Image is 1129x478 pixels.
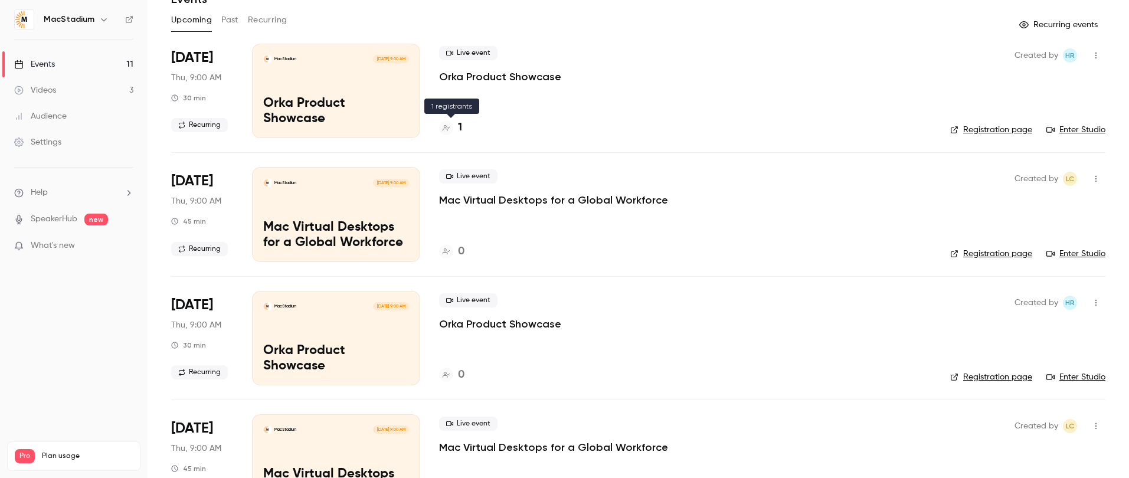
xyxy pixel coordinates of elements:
[171,118,228,132] span: Recurring
[14,136,61,148] div: Settings
[31,186,48,199] span: Help
[1063,48,1077,63] span: Heather Robertson
[171,296,213,315] span: [DATE]
[458,120,462,136] h4: 1
[373,425,408,434] span: [DATE] 9:00 AM
[171,319,221,331] span: Thu, 9:00 AM
[119,241,133,251] iframe: Noticeable Trigger
[171,11,212,30] button: Upcoming
[252,291,420,385] a: Orka Product ShowcaseMacStadium[DATE] 9:00 AMOrka Product Showcase
[171,464,206,473] div: 45 min
[171,242,228,256] span: Recurring
[1015,419,1058,433] span: Created by
[1046,371,1105,383] a: Enter Studio
[84,214,108,225] span: new
[14,58,55,70] div: Events
[1015,172,1058,186] span: Created by
[1065,48,1075,63] span: HR
[171,341,206,350] div: 30 min
[42,451,133,461] span: Plan usage
[950,248,1032,260] a: Registration page
[171,48,213,67] span: [DATE]
[439,169,498,184] span: Live event
[1015,48,1058,63] span: Created by
[274,303,296,309] p: MacStadium
[44,14,94,25] h6: MacStadium
[1014,15,1105,34] button: Recurring events
[1066,172,1074,186] span: LC
[263,343,409,374] p: Orka Product Showcase
[439,440,668,454] a: Mac Virtual Desktops for a Global Workforce
[439,70,561,84] a: Orka Product Showcase
[14,84,56,96] div: Videos
[373,302,408,310] span: [DATE] 9:00 AM
[171,419,213,438] span: [DATE]
[263,55,271,63] img: Orka Product Showcase
[171,44,233,138] div: Sep 25 Thu, 11:00 AM (America/New York)
[439,367,464,383] a: 0
[171,291,233,385] div: Oct 9 Thu, 11:00 AM (America/New York)
[171,443,221,454] span: Thu, 9:00 AM
[439,293,498,307] span: Live event
[458,244,464,260] h4: 0
[221,11,238,30] button: Past
[1015,296,1058,310] span: Created by
[458,367,464,383] h4: 0
[1063,419,1077,433] span: Lauren Cabana
[439,317,561,331] a: Orka Product Showcase
[274,56,296,62] p: MacStadium
[1063,296,1077,310] span: Heather Robertson
[252,167,420,261] a: Mac Virtual Desktops for a Global WorkforceMacStadium[DATE] 9:00 AMMac Virtual Desktops for a Glo...
[439,417,498,431] span: Live event
[373,55,408,63] span: [DATE] 9:00 AM
[31,213,77,225] a: SpeakerHub
[248,11,287,30] button: Recurring
[171,172,213,191] span: [DATE]
[439,193,668,207] a: Mac Virtual Desktops for a Global Workforce
[950,124,1032,136] a: Registration page
[263,302,271,310] img: Orka Product Showcase
[171,167,233,261] div: Oct 2 Thu, 9:00 AM (America/Denver)
[1065,296,1075,310] span: HR
[274,180,296,186] p: MacStadium
[439,46,498,60] span: Live event
[171,217,206,226] div: 45 min
[31,240,75,252] span: What's new
[14,110,67,122] div: Audience
[1066,419,1074,433] span: LC
[171,365,228,379] span: Recurring
[171,195,221,207] span: Thu, 9:00 AM
[263,425,271,434] img: Mac Virtual Desktops for a Global Workforce
[1046,124,1105,136] a: Enter Studio
[274,427,296,433] p: MacStadium
[171,72,221,84] span: Thu, 9:00 AM
[15,10,34,29] img: MacStadium
[1063,172,1077,186] span: Lauren Cabana
[1046,248,1105,260] a: Enter Studio
[439,120,462,136] a: 1
[171,93,206,103] div: 30 min
[252,44,420,138] a: Orka Product ShowcaseMacStadium[DATE] 9:00 AMOrka Product Showcase
[263,220,409,251] p: Mac Virtual Desktops for a Global Workforce
[15,449,35,463] span: Pro
[439,244,464,260] a: 0
[373,179,408,187] span: [DATE] 9:00 AM
[263,179,271,187] img: Mac Virtual Desktops for a Global Workforce
[950,371,1032,383] a: Registration page
[263,96,409,127] p: Orka Product Showcase
[14,186,133,199] li: help-dropdown-opener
